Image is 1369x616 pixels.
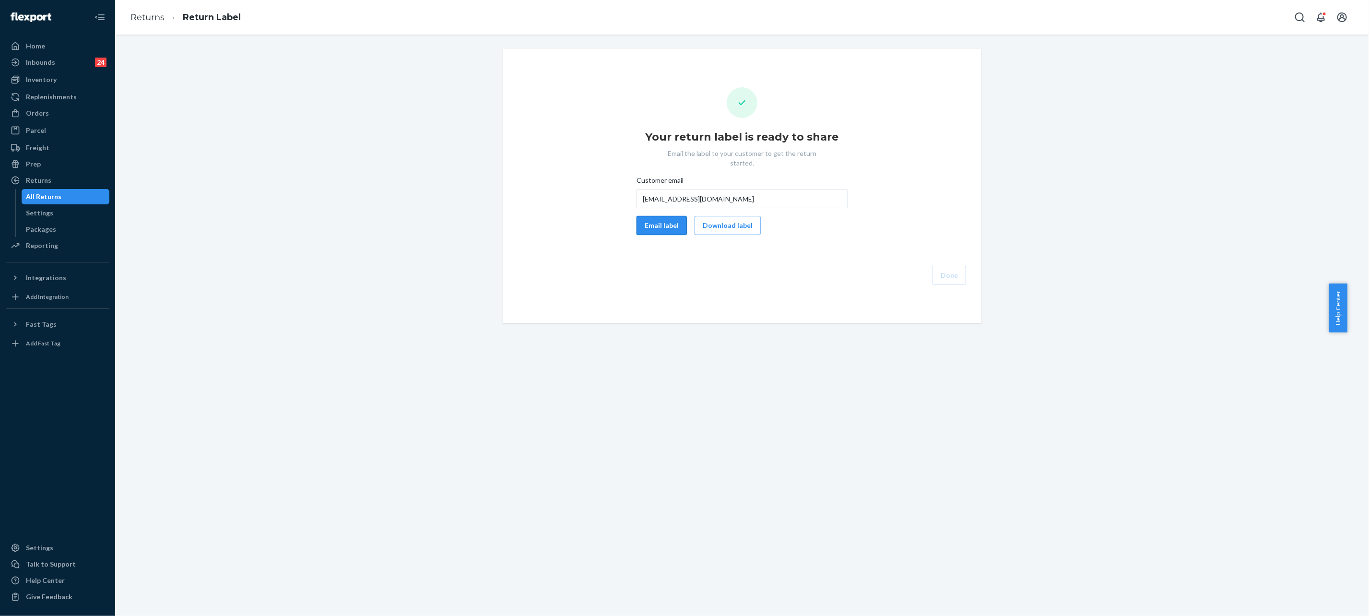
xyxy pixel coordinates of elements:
div: Replenishments [26,92,77,102]
button: Close Navigation [90,8,109,27]
span: Customer email [637,176,684,189]
div: Integrations [26,273,66,283]
button: Help Center [1329,284,1347,332]
a: Parcel [6,123,109,138]
div: Inventory [26,75,57,84]
div: Packages [26,225,57,234]
input: Customer email [637,189,848,208]
div: Settings [26,208,54,218]
a: Orders [6,106,109,121]
a: Add Integration [6,289,109,305]
div: All Returns [26,192,62,201]
div: Talk to Support [26,559,76,569]
a: Inbounds24 [6,55,109,70]
button: Download label [695,216,761,235]
div: Add Fast Tag [26,339,60,347]
a: Reporting [6,238,109,253]
a: All Returns [22,189,110,204]
button: Open Search Box [1290,8,1310,27]
div: Give Feedback [26,592,72,602]
a: Returns [130,12,165,23]
a: Inventory [6,72,109,87]
button: Integrations [6,270,109,285]
img: Flexport logo [11,12,51,22]
button: Done [932,266,966,285]
div: Parcel [26,126,46,135]
a: Packages [22,222,110,237]
button: Open notifications [1311,8,1331,27]
a: Home [6,38,109,54]
a: Talk to Support [6,557,109,572]
button: Give Feedback [6,589,109,604]
a: Return Label [183,12,241,23]
button: Open account menu [1333,8,1352,27]
div: Reporting [26,241,58,250]
a: Add Fast Tag [6,336,109,351]
a: Prep [6,156,109,172]
a: Help Center [6,573,109,588]
div: 24 [95,58,106,67]
div: Settings [26,543,53,553]
div: Inbounds [26,58,55,67]
button: Fast Tags [6,317,109,332]
a: Replenishments [6,89,109,105]
div: Returns [26,176,51,185]
div: Add Integration [26,293,69,301]
div: Orders [26,108,49,118]
div: Prep [26,159,41,169]
div: Help Center [26,576,65,585]
div: Freight [26,143,49,153]
a: Returns [6,173,109,188]
h1: Your return label is ready to share [646,130,839,145]
div: Fast Tags [26,320,57,329]
div: Home [26,41,45,51]
button: Email label [637,216,687,235]
a: Settings [22,205,110,221]
a: Settings [6,540,109,556]
ol: breadcrumbs [123,3,248,32]
p: Email the label to your customer to get the return started. [658,149,826,168]
a: Freight [6,140,109,155]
